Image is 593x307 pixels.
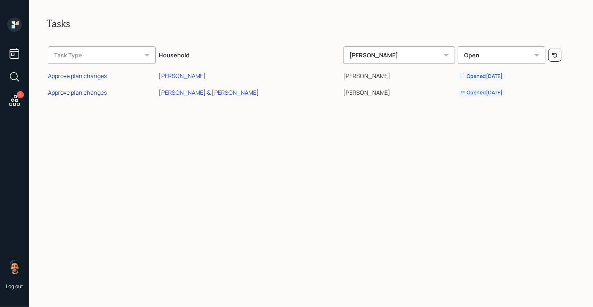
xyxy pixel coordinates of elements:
td: [PERSON_NAME] [342,83,456,100]
div: [PERSON_NAME] & [PERSON_NAME] [159,89,259,97]
h2: Tasks [46,17,576,30]
div: 2 [17,91,24,98]
div: Open [458,46,545,64]
div: Task Type [48,46,156,64]
div: Opened [DATE] [461,73,503,80]
div: Approve plan changes [48,89,107,97]
td: [PERSON_NAME] [342,67,456,83]
div: Approve plan changes [48,72,107,80]
div: [PERSON_NAME] [159,72,206,80]
div: [PERSON_NAME] [344,46,455,64]
div: Log out [6,283,23,290]
th: Household [157,41,342,67]
img: eric-schwartz-headshot.png [7,259,22,274]
div: Opened [DATE] [461,89,503,96]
